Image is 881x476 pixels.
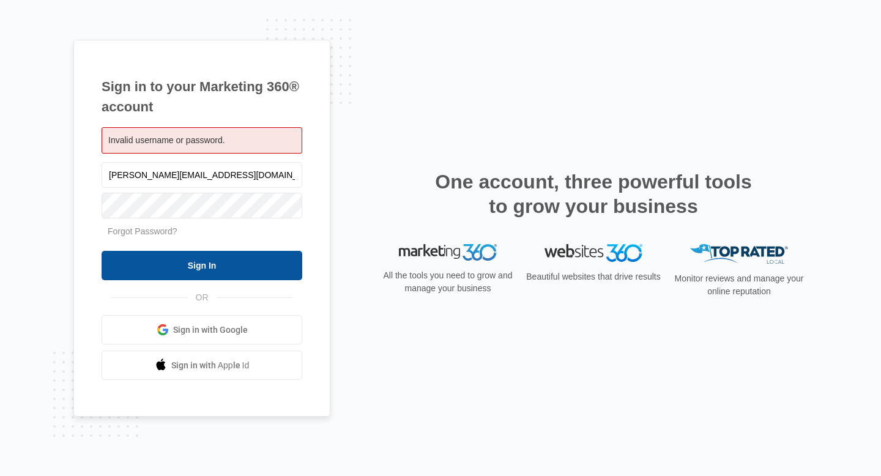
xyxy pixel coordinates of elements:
[102,351,302,380] a: Sign in with Apple Id
[690,244,788,264] img: Top Rated Local
[431,169,756,218] h2: One account, three powerful tools to grow your business
[102,162,302,188] input: Email
[671,272,808,298] p: Monitor reviews and manage your online reputation
[173,324,248,337] span: Sign in with Google
[108,226,177,236] a: Forgot Password?
[399,244,497,261] img: Marketing 360
[525,270,662,283] p: Beautiful websites that drive results
[171,359,250,372] span: Sign in with Apple Id
[379,269,516,295] p: All the tools you need to grow and manage your business
[108,135,225,145] span: Invalid username or password.
[102,315,302,344] a: Sign in with Google
[545,244,642,262] img: Websites 360
[102,76,302,117] h1: Sign in to your Marketing 360® account
[187,291,217,304] span: OR
[102,251,302,280] input: Sign In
